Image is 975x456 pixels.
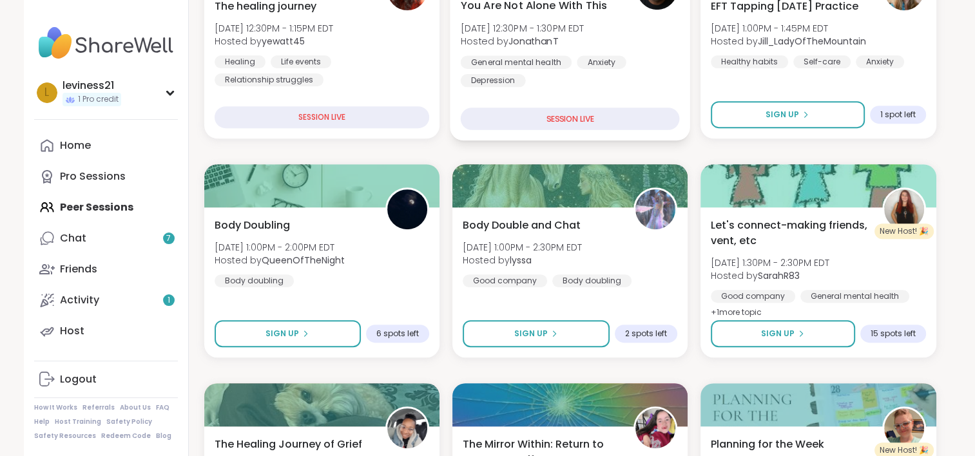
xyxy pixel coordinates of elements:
div: Depression [460,74,525,87]
button: Sign Up [215,320,361,347]
span: 1 [168,295,170,306]
div: SESSION LIVE [460,108,679,130]
div: Good company [463,274,547,287]
span: Hosted by [711,269,829,282]
div: General mental health [460,55,571,68]
button: Sign Up [711,320,854,347]
a: Logout [34,364,178,395]
div: Self-care [793,55,851,68]
span: [DATE] 12:30PM - 1:30PM EDT [460,21,584,34]
div: Anxiety [577,55,626,68]
span: 2 spots left [625,328,667,339]
span: Let's connect-making friends, vent, etc [711,218,867,249]
img: Jasmine95 [635,408,675,448]
a: Activity1 [34,285,178,316]
img: levornia [387,408,427,448]
div: leviness21 [63,79,121,93]
a: Host [34,316,178,347]
span: Hosted by [463,254,582,267]
div: Anxiety [856,55,904,68]
span: Sign Up [265,328,299,339]
span: Planning for the Week [711,437,824,452]
span: Sign Up [514,328,548,339]
span: Body Double and Chat [463,218,581,233]
img: ShareWell Nav Logo [34,21,178,66]
div: Body doubling [552,274,632,287]
span: The Healing Journey of Grief [215,437,362,452]
div: Good company [711,290,795,303]
a: Chat7 [34,223,178,254]
a: Safety Policy [106,417,152,426]
span: Hosted by [215,35,333,48]
img: megquinn [884,408,924,448]
div: Logout [60,372,97,386]
img: lyssa [635,189,675,229]
a: Safety Resources [34,432,96,441]
div: Chat [60,231,86,245]
div: General mental health [800,290,909,303]
span: Hosted by [711,35,866,48]
div: Body doubling [215,274,294,287]
a: Friends [34,254,178,285]
b: SarahR83 [758,269,800,282]
div: SESSION LIVE [215,106,429,128]
button: Sign Up [711,101,864,128]
span: Body Doubling [215,218,290,233]
a: How It Works [34,403,77,412]
div: Relationship struggles [215,73,323,86]
span: Hosted by [215,254,345,267]
a: Pro Sessions [34,161,178,192]
a: Blog [156,432,171,441]
button: Sign Up [463,320,610,347]
b: QueenOfTheNight [262,254,345,267]
a: About Us [120,403,151,412]
div: Life events [271,55,331,68]
span: 1 spot left [880,109,916,120]
b: lyssa [510,254,532,267]
div: Home [60,138,91,153]
span: l [44,84,49,101]
img: QueenOfTheNight [387,189,427,229]
img: SarahR83 [884,189,924,229]
span: [DATE] 1:30PM - 2:30PM EDT [711,256,829,269]
div: Activity [60,293,99,307]
a: Help [34,417,50,426]
a: FAQ [156,403,169,412]
span: Sign Up [761,328,795,339]
div: Healthy habits [711,55,788,68]
a: Home [34,130,178,161]
span: [DATE] 1:00PM - 2:00PM EDT [215,241,345,254]
span: [DATE] 12:30PM - 1:15PM EDT [215,22,333,35]
b: yewatt45 [262,35,305,48]
span: Sign Up [766,109,799,120]
span: [DATE] 1:00PM - 1:45PM EDT [711,22,866,35]
div: New Host! 🎉 [874,223,934,239]
div: Pro Sessions [60,169,126,184]
span: 1 Pro credit [78,94,119,105]
span: Hosted by [460,35,584,48]
a: Redeem Code [101,432,151,441]
a: Host Training [55,417,101,426]
div: Healing [215,55,265,68]
div: Host [60,324,84,338]
span: 7 [166,233,171,244]
div: Friends [60,262,97,276]
span: [DATE] 1:00PM - 2:30PM EDT [463,241,582,254]
b: Jill_LadyOfTheMountain [758,35,866,48]
b: JonathanT [508,35,559,48]
span: 15 spots left [871,328,916,339]
a: Referrals [82,403,115,412]
span: 6 spots left [376,328,419,339]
